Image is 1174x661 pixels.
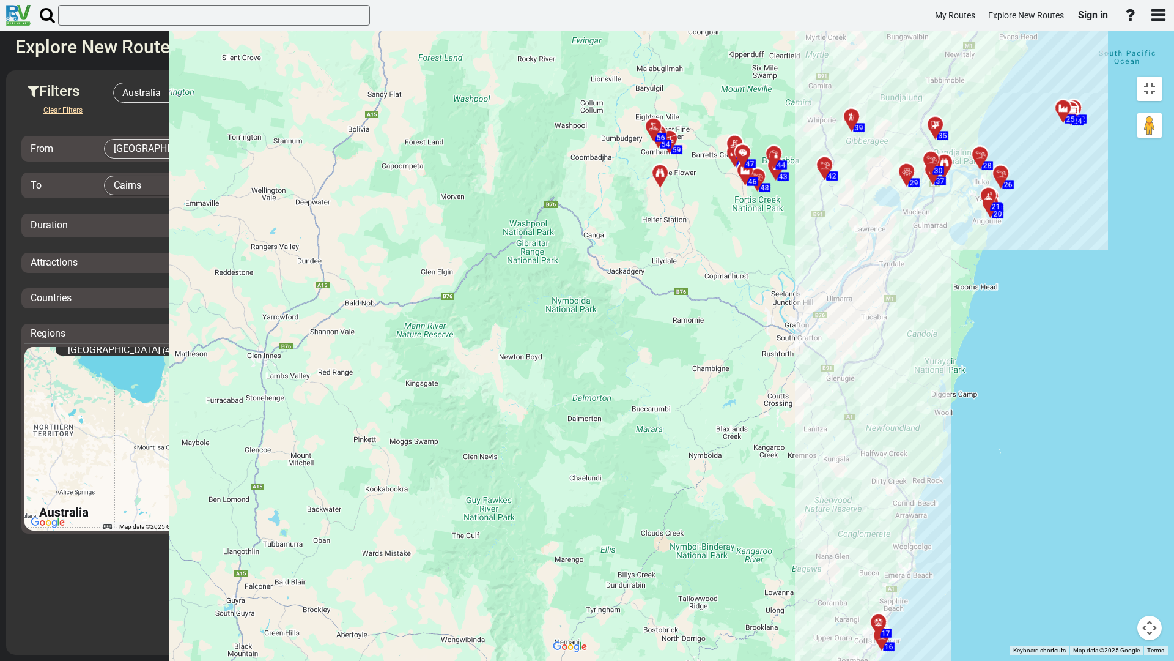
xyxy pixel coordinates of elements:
span: Duration [31,219,68,231]
span: 28 [983,162,992,170]
span: (43) [163,346,176,355]
a: Open this area in Google Maps (opens a new window) [28,515,68,531]
span: To [31,179,42,191]
span: 46 [748,177,757,186]
span: Map data ©2025 Google [119,523,186,530]
span: 48 [761,184,769,192]
span: 20 [994,210,1002,218]
div: Regions [24,327,214,341]
div: Duration [24,218,214,233]
a: My Routes [929,4,981,28]
span: [GEOGRAPHIC_DATA] [68,344,160,356]
span: 30 [934,166,943,175]
span: 44 [777,161,786,170]
span: 26 [1004,181,1013,189]
span: 59 [673,146,681,154]
span: My Routes [935,10,975,20]
span: Countries [31,292,72,304]
span: 42 [828,172,836,181]
h3: Filters [28,83,113,99]
span: 17 [882,629,890,638]
button: Map camera controls [1137,616,1162,640]
input: Select [105,140,183,158]
button: Clear Filters [34,103,92,118]
div: Countries [24,291,214,305]
span: Sign in [1078,9,1108,21]
span: From [31,143,53,154]
span: 37 [936,177,945,185]
img: RvPlanetLogo.png [6,5,31,26]
h2: Explore New Routes [15,37,1054,57]
img: Google [28,515,68,531]
span: Explore New Routes [988,10,1064,20]
span: 47 [746,160,755,168]
span: 21 [992,203,1000,211]
div: Attractions [24,256,214,270]
button: Keyboard shortcuts [103,523,112,531]
span: Attractions [31,256,78,268]
a: Explore New Routes [983,4,1069,28]
input: Select [105,176,183,195]
span: 43 [779,173,788,181]
a: Sign in [1072,2,1113,28]
span: Regions [31,327,65,339]
span: 29 [910,179,918,187]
